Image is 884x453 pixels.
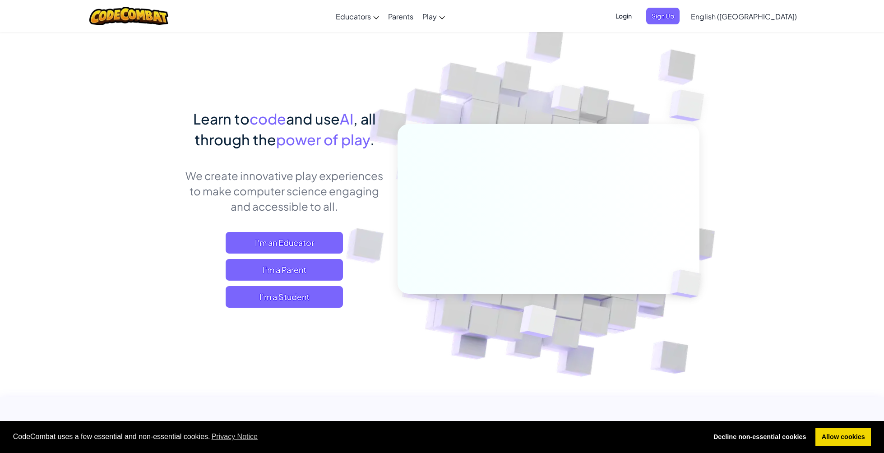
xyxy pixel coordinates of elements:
[610,8,637,24] button: Login
[185,168,384,214] p: We create innovative play experiences to make computer science engaging and accessible to all.
[286,110,340,128] span: and use
[226,286,343,308] button: I'm a Student
[707,428,812,446] a: deny cookies
[497,286,578,361] img: Overlap cubes
[655,251,722,317] img: Overlap cubes
[193,110,250,128] span: Learn to
[226,232,343,254] a: I'm an Educator
[691,12,797,21] span: English ([GEOGRAPHIC_DATA])
[646,8,680,24] button: Sign Up
[815,428,871,446] a: allow cookies
[422,12,437,21] span: Play
[384,4,418,28] a: Parents
[651,68,729,144] img: Overlap cubes
[89,7,168,25] img: CodeCombat logo
[226,259,343,281] a: I'm a Parent
[276,130,370,148] span: power of play
[210,430,259,444] a: learn more about cookies
[340,110,353,128] span: AI
[686,4,801,28] a: English ([GEOGRAPHIC_DATA])
[370,130,375,148] span: .
[534,67,599,134] img: Overlap cubes
[336,12,371,21] span: Educators
[331,4,384,28] a: Educators
[418,4,449,28] a: Play
[13,430,700,444] span: CodeCombat uses a few essential and non-essential cookies.
[250,110,286,128] span: code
